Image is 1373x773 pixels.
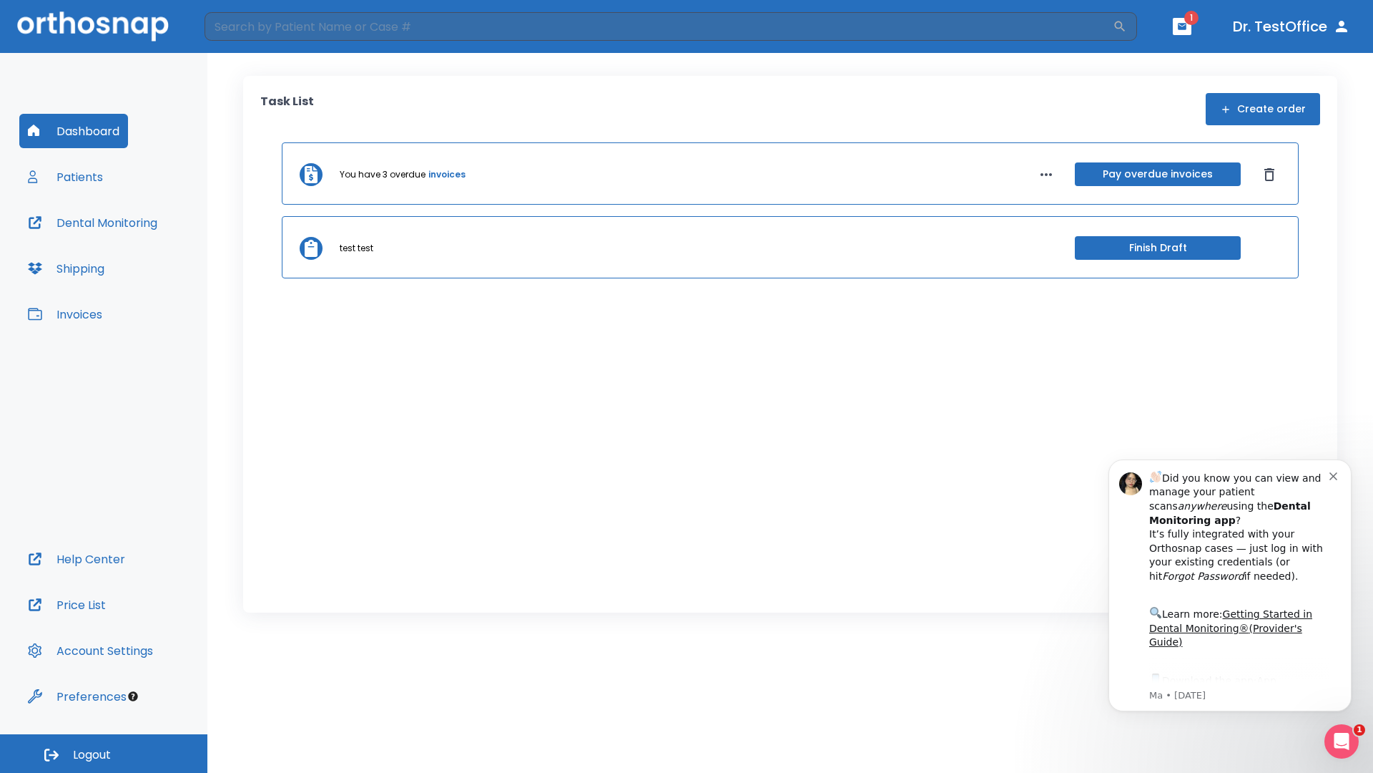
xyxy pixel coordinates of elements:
[17,11,169,41] img: Orthosnap
[62,251,242,264] p: Message from Ma, sent 3w ago
[19,205,166,240] button: Dental Monitoring
[19,542,134,576] button: Help Center
[1087,438,1373,734] iframe: Intercom notifications message
[340,168,425,181] p: You have 3 overdue
[260,93,314,125] p: Task List
[19,297,111,331] button: Invoices
[1324,724,1359,759] iframe: Intercom live chat
[62,237,190,263] a: App Store
[1354,724,1365,736] span: 1
[19,633,162,668] button: Account Settings
[1206,93,1320,125] button: Create order
[127,690,139,703] div: Tooltip anchor
[205,12,1113,41] input: Search by Patient Name or Case #
[19,588,114,622] button: Price List
[1227,14,1356,39] button: Dr. TestOffice
[1075,236,1241,260] button: Finish Draft
[1184,11,1199,25] span: 1
[19,114,128,148] button: Dashboard
[428,168,466,181] a: invoices
[242,31,254,42] button: Dismiss notification
[19,679,135,714] button: Preferences
[19,160,112,194] button: Patients
[340,242,373,255] p: test test
[73,747,111,763] span: Logout
[1075,162,1241,186] button: Pay overdue invoices
[1258,163,1281,186] button: Dismiss
[62,233,242,306] div: Download the app: | ​ Let us know if you need help getting started!
[19,251,113,286] button: Shipping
